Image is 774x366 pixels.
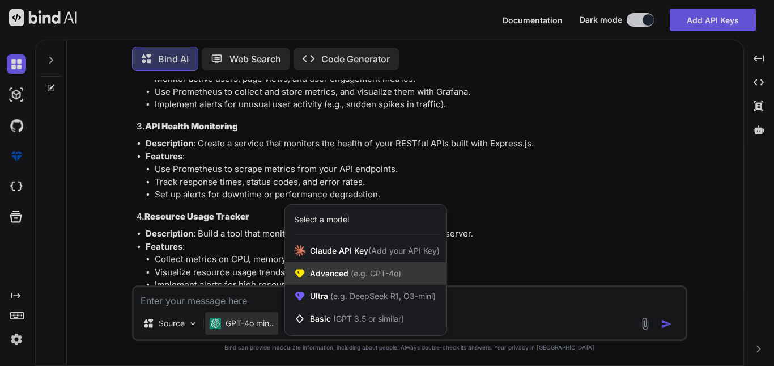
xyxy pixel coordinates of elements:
[348,268,401,278] span: (e.g. GPT-4o)
[333,314,404,323] span: (GPT 3.5 or similar)
[368,246,440,255] span: (Add your API Key)
[328,291,436,301] span: (e.g. DeepSeek R1, O3-mini)
[310,245,440,256] span: Claude API Key
[310,268,401,279] span: Advanced
[310,291,436,302] span: Ultra
[294,214,349,225] div: Select a model
[310,313,404,325] span: Basic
